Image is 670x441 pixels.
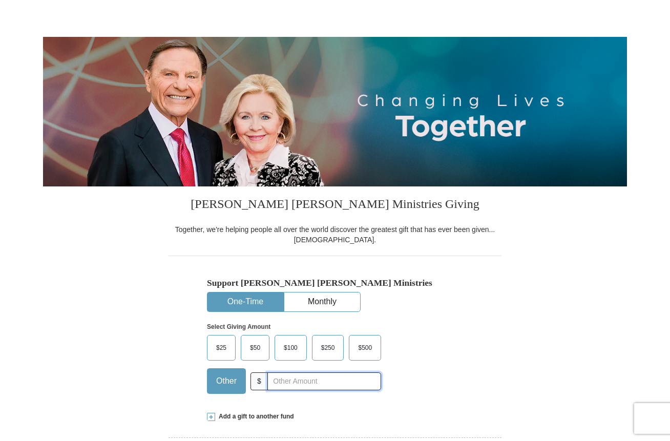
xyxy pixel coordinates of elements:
span: $500 [353,340,377,355]
strong: Select Giving Amount [207,323,270,330]
input: Other Amount [267,372,381,390]
span: Add a gift to another fund [215,412,294,421]
h5: Support [PERSON_NAME] [PERSON_NAME] Ministries [207,278,463,288]
span: $250 [316,340,340,355]
span: $ [250,372,268,390]
button: Monthly [284,292,360,311]
span: Other [211,373,242,389]
button: One-Time [207,292,283,311]
span: $50 [245,340,265,355]
span: $100 [279,340,303,355]
div: Together, we're helping people all over the world discover the greatest gift that has ever been g... [169,224,501,245]
h3: [PERSON_NAME] [PERSON_NAME] Ministries Giving [169,186,501,224]
span: $25 [211,340,232,355]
